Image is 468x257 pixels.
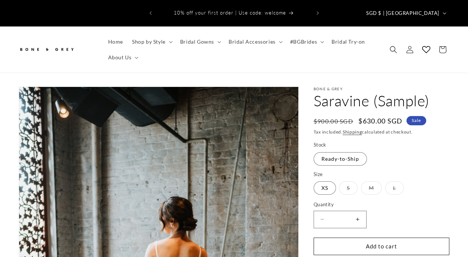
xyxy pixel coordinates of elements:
[128,34,176,50] summary: Shop by Style
[286,34,327,50] summary: #BGBrides
[361,181,382,195] label: M
[310,6,326,20] button: Next announcement
[19,43,75,56] img: Bone and Grey Bridal
[314,117,353,126] s: $900.00 SGD
[108,54,132,61] span: About Us
[224,34,286,50] summary: Bridal Accessories
[327,34,370,50] a: Bridal Try-on
[180,38,214,45] span: Bridal Gowns
[332,38,365,45] span: Bridal Try-on
[385,41,402,58] summary: Search
[314,152,367,166] label: Ready-to-Ship
[314,238,449,255] button: Add to cart
[339,181,358,195] label: S
[108,38,123,45] span: Home
[314,171,324,178] legend: Size
[16,41,96,59] a: Bone and Grey Bridal
[314,201,449,209] label: Quantity
[174,10,286,16] span: 10% off your first order | Use code: welcome
[142,6,159,20] button: Previous announcement
[314,181,336,195] label: XS
[314,91,449,110] h1: Saravine (Sample)
[366,10,439,17] span: SGD $ | [GEOGRAPHIC_DATA]
[229,38,276,45] span: Bridal Accessories
[343,129,362,135] a: Shipping
[314,128,449,136] div: Tax included. calculated at checkout.
[104,50,142,65] summary: About Us
[406,116,426,125] span: Sale
[290,38,317,45] span: #BGBrides
[358,116,402,126] span: $630.00 SGD
[314,87,449,91] p: Bone & Grey
[176,34,224,50] summary: Bridal Gowns
[132,38,166,45] span: Shop by Style
[362,6,449,20] button: SGD $ | [GEOGRAPHIC_DATA]
[104,34,128,50] a: Home
[385,181,404,195] label: L
[314,141,327,149] legend: Stock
